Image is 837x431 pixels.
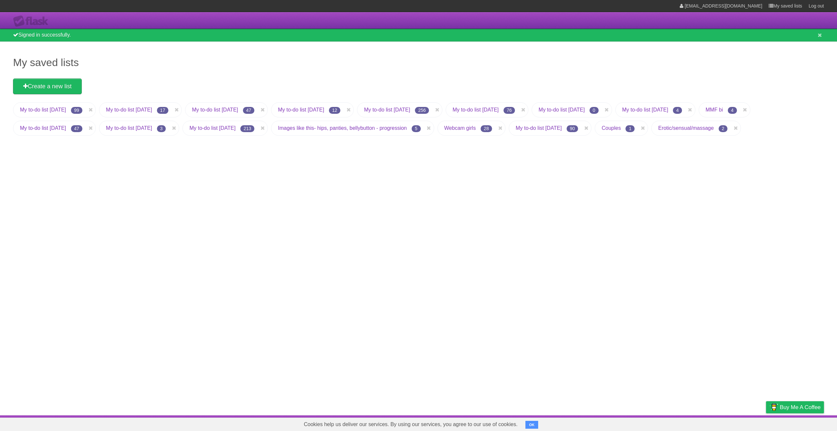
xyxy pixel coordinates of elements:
[719,125,728,132] span: 2
[516,125,562,131] a: My to-do list [DATE]
[189,125,235,131] a: My to-do list [DATE]
[157,125,166,132] span: 3
[567,125,578,132] span: 90
[71,125,83,132] span: 47
[602,125,621,131] a: Couples
[157,107,169,114] span: 17
[706,107,723,112] a: MMF bi
[453,107,499,112] a: My to-do list [DATE]
[297,418,524,431] span: Cookies help us deliver our services. By using our services, you agree to our use of cookies.
[240,125,254,132] span: 213
[106,107,152,112] a: My to-do list [DATE]
[13,15,52,27] div: Flask
[735,417,750,429] a: Terms
[766,401,824,413] a: Buy me a coffee
[701,417,727,429] a: Developers
[673,107,682,114] span: 4
[20,107,66,112] a: My to-do list [DATE]
[278,125,407,131] a: Images like this- hips, panties, bellybutton - progression
[780,402,821,413] span: Buy me a coffee
[769,402,778,413] img: Buy me a coffee
[481,125,492,132] span: 28
[412,125,421,132] span: 5
[758,417,775,429] a: Privacy
[625,125,635,132] span: 1
[20,125,66,131] a: My to-do list [DATE]
[106,125,152,131] a: My to-do list [DATE]
[679,417,693,429] a: About
[783,417,824,429] a: Suggest a feature
[658,125,714,131] a: Erotic/sensual/massage
[589,107,599,114] span: 0
[538,107,585,112] a: My to-do list [DATE]
[13,55,824,70] h1: My saved lists
[728,107,737,114] span: 4
[444,125,476,131] a: Webcam girls
[415,107,429,114] span: 256
[364,107,410,112] a: My to-do list [DATE]
[243,107,255,114] span: 47
[525,421,538,429] button: OK
[504,107,515,114] span: 76
[71,107,83,114] span: 99
[13,78,82,94] a: Create a new list
[622,107,668,112] a: My to-do list [DATE]
[329,107,341,114] span: 12
[278,107,324,112] a: My to-do list [DATE]
[192,107,238,112] a: My to-do list [DATE]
